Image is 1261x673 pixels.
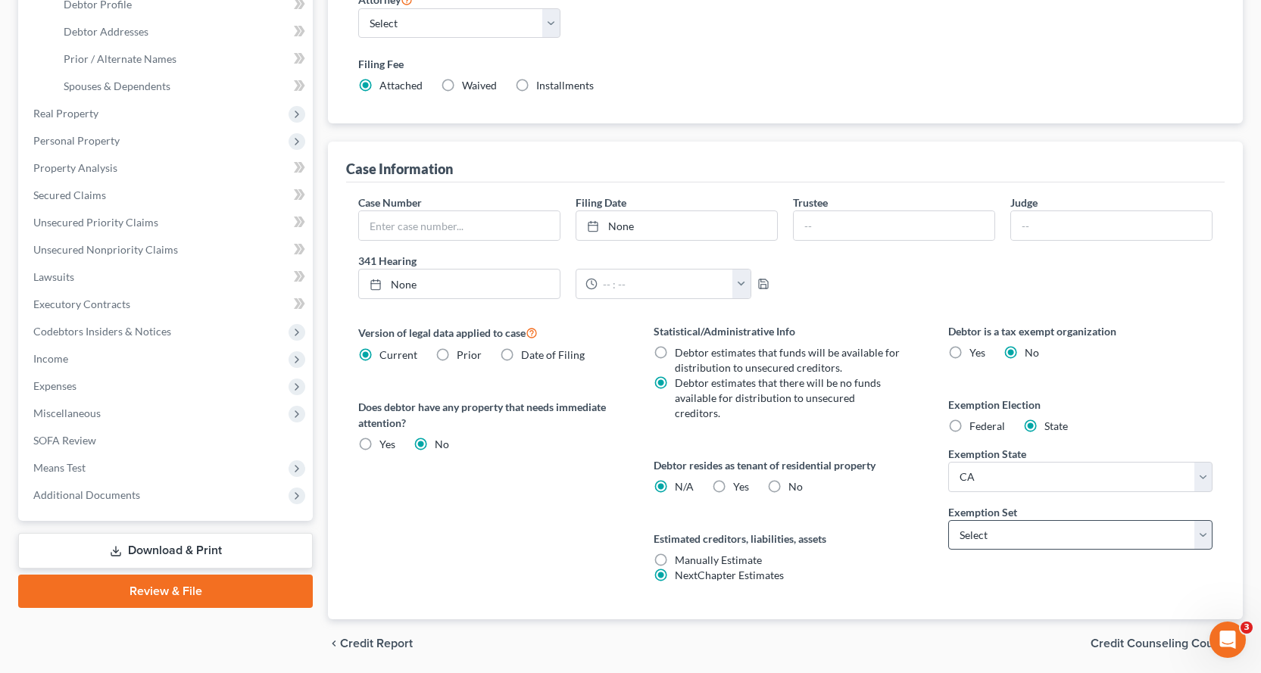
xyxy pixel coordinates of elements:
span: Debtor Addresses [64,25,148,38]
span: Manually Estimate [675,553,762,566]
span: Unsecured Nonpriority Claims [33,243,178,256]
span: Prior / Alternate Names [64,52,176,65]
a: Executory Contracts [21,291,313,318]
i: chevron_left [328,637,340,650]
a: None [576,211,777,240]
span: Federal [969,419,1005,432]
span: Executory Contracts [33,298,130,310]
span: Date of Filing [521,348,585,361]
a: Prior / Alternate Names [52,45,313,73]
input: -- : -- [598,270,733,298]
span: Prior [457,348,482,361]
span: Spouses & Dependents [64,79,170,92]
label: Statistical/Administrative Info [654,323,918,339]
span: Debtor estimates that funds will be available for distribution to unsecured creditors. [675,346,900,374]
span: Lawsuits [33,270,74,283]
span: Means Test [33,461,86,474]
span: Secured Claims [33,189,106,201]
label: Judge [1010,195,1038,210]
a: Debtor Addresses [52,18,313,45]
label: Exemption Set [948,504,1017,520]
span: Additional Documents [33,488,140,501]
a: Unsecured Nonpriority Claims [21,236,313,263]
span: Current [379,348,417,361]
label: Version of legal data applied to case [358,323,623,341]
label: Estimated creditors, liabilities, assets [654,531,918,547]
span: Unsecured Priority Claims [33,216,158,229]
span: Income [33,352,68,365]
label: Filing Date [576,195,626,210]
label: Exemption State [948,446,1026,462]
span: Yes [733,480,749,493]
span: Yes [379,438,395,450]
span: Codebtors Insiders & Notices [33,325,171,338]
span: NextChapter Estimates [675,569,784,581]
span: Credit Report [340,637,413,650]
input: -- [794,211,994,240]
span: Expenses [33,379,76,392]
label: Trustee [793,195,828,210]
span: Yes [969,346,985,359]
input: Enter case number... [359,211,560,240]
iframe: Intercom live chat [1209,622,1246,658]
button: Credit Counseling Course chevron_right [1091,637,1243,650]
span: 3 [1241,622,1253,634]
label: Debtor is a tax exempt organization [948,323,1213,339]
label: Debtor resides as tenant of residential property [654,457,918,473]
span: Debtor estimates that there will be no funds available for distribution to unsecured creditors. [675,376,881,419]
a: None [359,270,560,298]
span: Personal Property [33,134,120,147]
span: No [1025,346,1039,359]
a: Unsecured Priority Claims [21,209,313,236]
a: Review & File [18,575,313,608]
div: Case Information [346,160,453,178]
button: chevron_left Credit Report [328,637,413,650]
span: SOFA Review [33,434,96,447]
span: Attached [379,79,423,92]
a: Property Analysis [21,154,313,182]
a: Spouses & Dependents [52,73,313,100]
label: Filing Fee [358,56,1213,72]
span: Real Property [33,107,98,120]
span: Installments [536,79,594,92]
a: Lawsuits [21,263,313,291]
a: SOFA Review [21,427,313,454]
span: No [788,480,803,493]
span: Miscellaneous [33,407,101,419]
span: No [435,438,449,450]
label: Case Number [358,195,422,210]
label: 341 Hearing [351,253,785,269]
span: State [1044,419,1068,432]
a: Secured Claims [21,182,313,209]
span: Waived [462,79,497,92]
span: Credit Counseling Course [1091,637,1231,650]
a: Download & Print [18,533,313,569]
label: Does debtor have any property that needs immediate attention? [358,399,623,431]
label: Exemption Election [948,397,1213,413]
input: -- [1011,211,1212,240]
span: N/A [675,480,694,493]
span: Property Analysis [33,161,117,174]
